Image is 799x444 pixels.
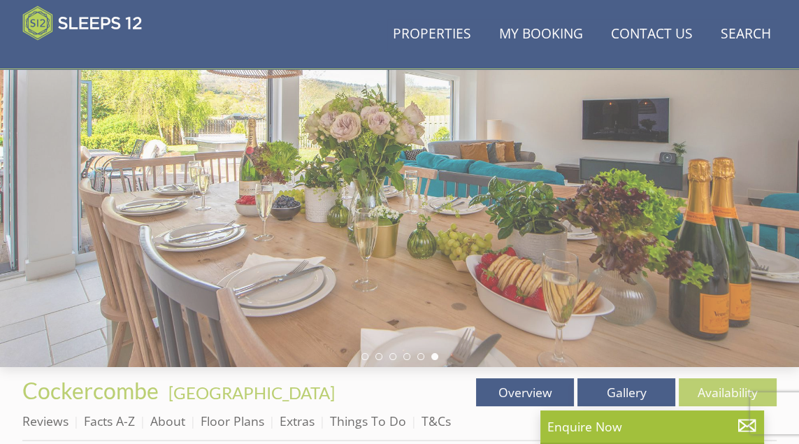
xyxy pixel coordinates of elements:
[84,413,135,429] a: Facts A-Z
[22,6,143,41] img: Sleeps 12
[163,382,335,403] span: -
[330,413,406,429] a: Things To Do
[605,19,698,50] a: Contact Us
[577,378,675,406] a: Gallery
[22,377,163,404] a: Cockercombe
[15,49,162,61] iframe: Customer reviews powered by Trustpilot
[494,19,589,50] a: My Booking
[715,19,777,50] a: Search
[280,413,315,429] a: Extras
[679,378,777,406] a: Availability
[22,377,159,404] span: Cockercombe
[387,19,477,50] a: Properties
[547,417,757,436] p: Enquire Now
[22,413,69,429] a: Reviews
[150,413,185,429] a: About
[422,413,451,429] a: T&Cs
[168,382,335,403] a: [GEOGRAPHIC_DATA]
[201,413,264,429] a: Floor Plans
[476,378,574,406] a: Overview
